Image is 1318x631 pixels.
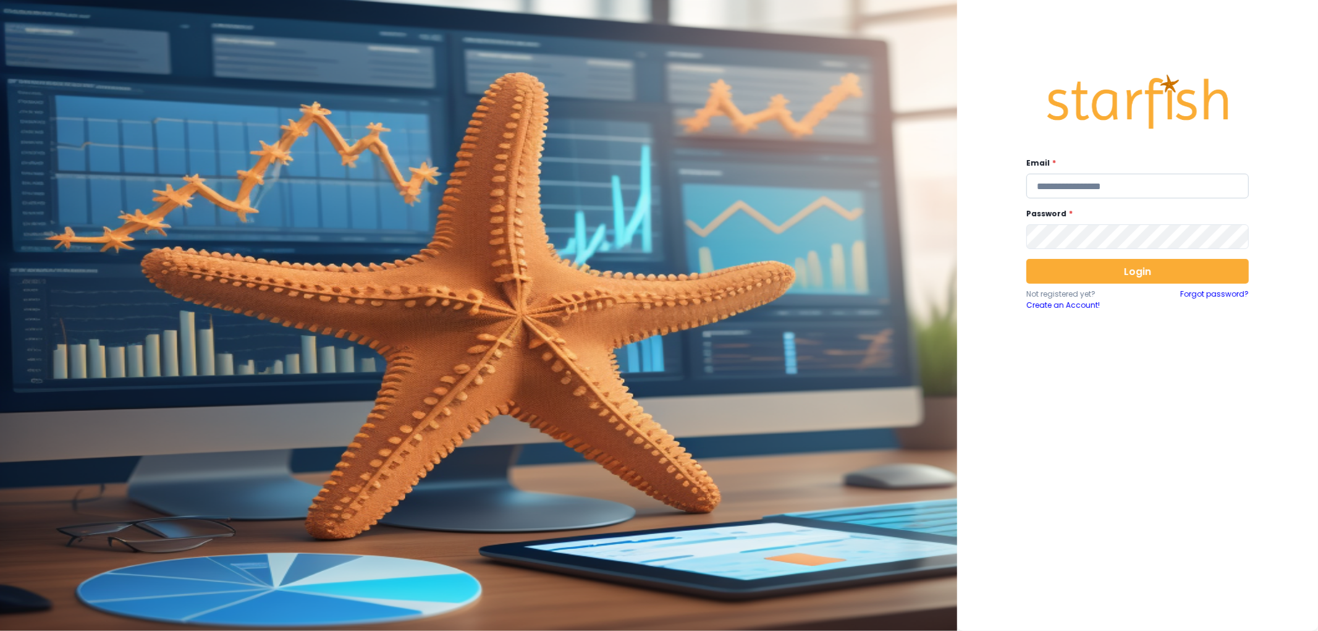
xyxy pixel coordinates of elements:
[1045,63,1230,141] img: Logo.42cb71d561138c82c4ab.png
[1026,158,1241,169] label: Email
[1026,289,1138,300] p: Not registered yet?
[1026,300,1138,311] a: Create an Account!
[1180,289,1249,311] a: Forgot password?
[1026,259,1249,284] button: Login
[1026,208,1241,219] label: Password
